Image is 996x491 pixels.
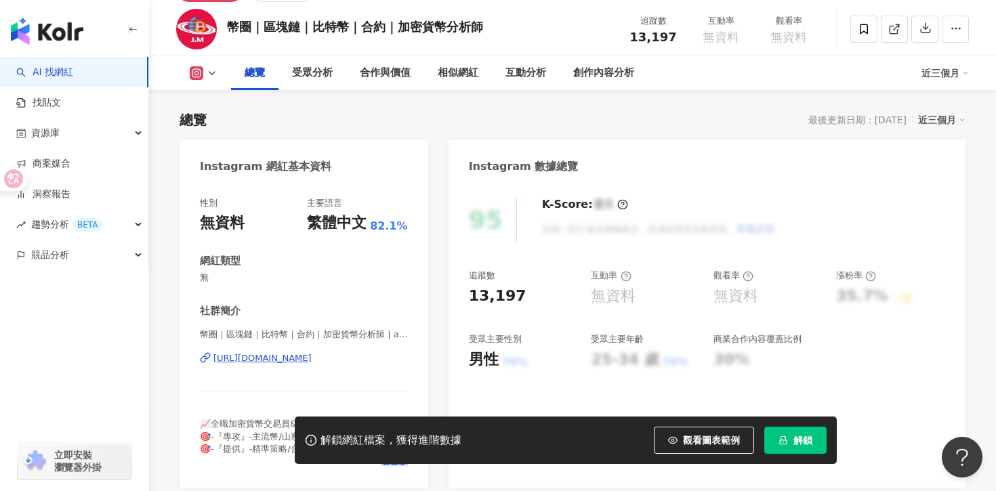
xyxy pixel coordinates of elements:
[320,433,461,448] div: 解鎖網紅檔案，獲得進階數據
[469,159,579,174] div: Instagram 數據總覽
[16,157,70,171] a: 商案媒合
[200,197,217,209] div: 性別
[764,427,827,454] button: 解鎖
[16,220,26,230] span: rise
[360,65,411,81] div: 合作與價值
[713,286,758,307] div: 無資料
[31,240,69,270] span: 競品分析
[591,333,644,345] div: 受眾主要年齡
[213,352,312,364] div: [URL][DOMAIN_NAME]
[654,427,754,454] button: 觀看圖表範例
[505,65,546,81] div: 互動分析
[245,65,265,81] div: 總覽
[627,14,679,28] div: 追蹤數
[200,272,408,284] span: 無
[469,286,526,307] div: 13,197
[227,18,483,35] div: 幣圈｜區塊鏈｜比特幣｜合約｜加密貨幣分析師
[307,213,367,234] div: 繁體中文
[469,333,522,345] div: 受眾主要性別
[713,333,802,345] div: 商業合作內容覆蓋比例
[18,443,131,479] a: chrome extension立即安裝 瀏覽器外掛
[200,328,408,341] span: 幣圈｜區塊鏈｜比特幣｜合約｜加密貨幣分析師 | a1_crypto
[180,110,207,129] div: 總覽
[542,197,628,212] div: K-Score :
[695,14,747,28] div: 互動率
[836,270,876,282] div: 漲粉率
[591,270,631,282] div: 互動率
[200,352,408,364] a: [URL][DOMAIN_NAME]
[469,270,495,282] div: 追蹤數
[200,304,241,318] div: 社群簡介
[573,65,634,81] div: 創作內容分析
[11,18,83,45] img: logo
[200,254,241,268] div: 網紅類型
[307,197,342,209] div: 主要語言
[793,435,812,446] span: 解鎖
[469,349,499,370] div: 男性
[370,219,408,234] span: 82.1%
[713,270,753,282] div: 觀看率
[703,30,739,44] span: 無資料
[779,435,788,445] span: lock
[921,62,969,84] div: 近三個月
[292,65,333,81] div: 受眾分析
[683,435,740,446] span: 觀看圖表範例
[16,188,70,201] a: 洞察報告
[16,96,61,110] a: 找貼文
[176,9,217,49] img: KOL Avatar
[763,14,814,28] div: 觀看率
[54,449,102,473] span: 立即安裝 瀏覽器外掛
[629,30,676,44] span: 13,197
[22,450,48,472] img: chrome extension
[31,209,103,240] span: 趨勢分析
[200,213,245,234] div: 無資料
[72,218,103,232] div: BETA
[438,65,478,81] div: 相似網紅
[918,111,966,129] div: 近三個月
[808,114,907,125] div: 最後更新日期：[DATE]
[16,66,73,79] a: searchAI 找網紅
[591,286,636,307] div: 無資料
[200,159,331,174] div: Instagram 網紅基本資料
[31,118,60,148] span: 資源庫
[770,30,807,44] span: 無資料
